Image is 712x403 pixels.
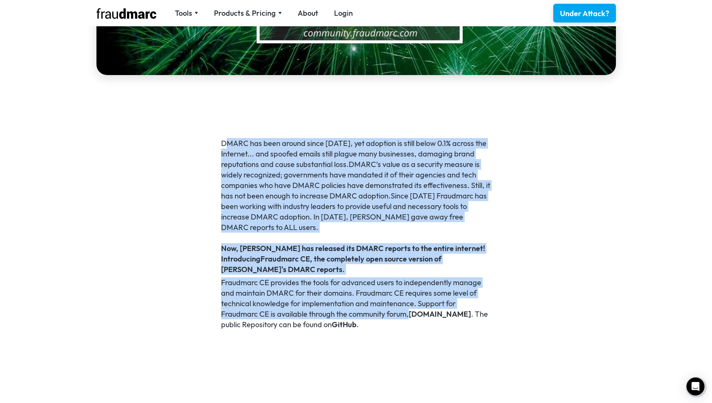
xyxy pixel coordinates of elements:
div: Products & Pricing [214,8,276,18]
div: Under Attack? [560,8,609,19]
div: Tools [175,8,192,18]
div: Open Intercom Messenger [686,377,704,395]
p: DMARC has been around since [DATE], yet adoption is still below 0.1% across the Internet... and s... [221,138,491,233]
p: Fraudmarc CE provides the tools for advanced users to independently manage and maintain DMARC for... [221,277,491,330]
a: About [298,8,318,18]
h6: Now, [PERSON_NAME] has released its DMARC reports to the entire internet! Introducing , the compl... [221,243,491,275]
a: Login [334,8,353,18]
a: [DOMAIN_NAME] [409,309,471,319]
strong: Fraudmarc CE [260,254,310,263]
a: GitHub [332,320,357,329]
div: Products & Pricing [214,8,282,18]
div: Tools [175,8,198,18]
a: Under Attack? [553,4,616,23]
